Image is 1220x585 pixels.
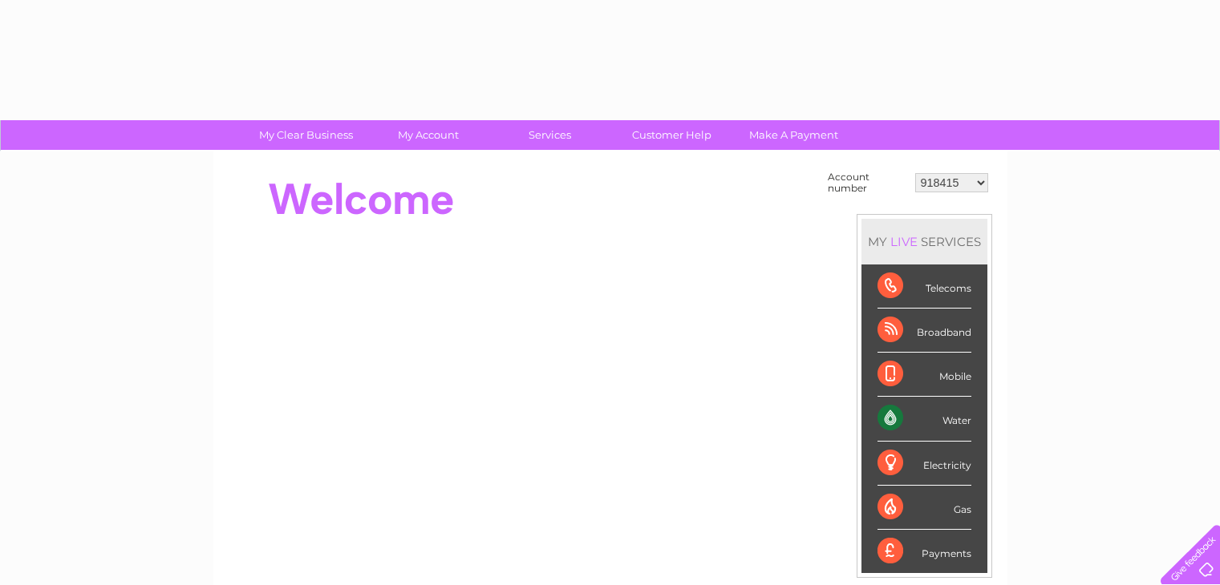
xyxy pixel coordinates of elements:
div: Mobile [878,353,971,397]
td: Account number [824,167,911,198]
div: MY SERVICES [861,219,987,264]
a: My Clear Business [240,120,372,150]
a: Customer Help [606,120,738,150]
div: Water [878,397,971,441]
div: Gas [878,486,971,530]
div: LIVE [887,234,921,249]
div: Payments [878,530,971,573]
a: Services [484,120,616,150]
a: My Account [362,120,494,150]
div: Electricity [878,442,971,486]
div: Telecoms [878,264,971,309]
a: Make A Payment [728,120,860,150]
div: Broadband [878,309,971,353]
